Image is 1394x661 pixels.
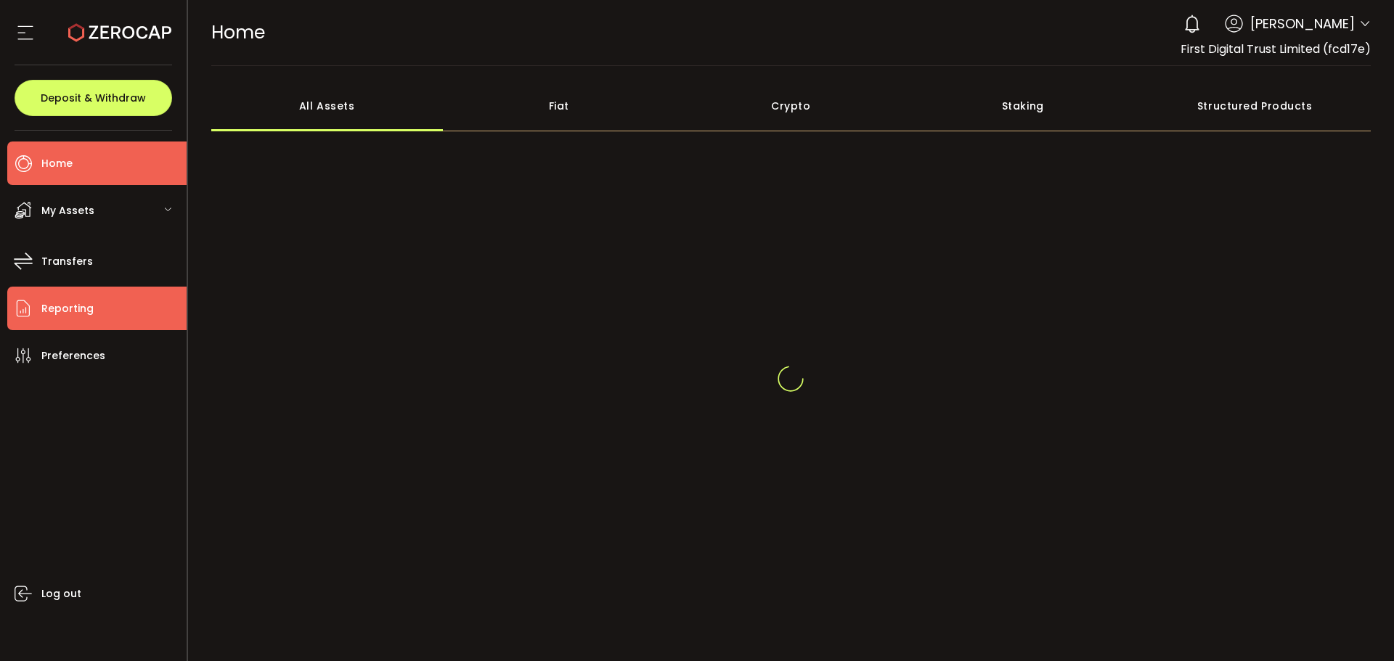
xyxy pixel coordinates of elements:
div: Staking [907,81,1139,131]
div: Structured Products [1139,81,1371,131]
div: All Assets [211,81,444,131]
span: Transfers [41,251,93,272]
span: Deposit & Withdraw [41,93,146,103]
span: Reporting [41,298,94,319]
div: Crypto [675,81,908,131]
div: Fiat [443,81,675,131]
button: Deposit & Withdraw [15,80,172,116]
span: Log out [41,583,81,604]
span: My Assets [41,200,94,221]
span: Preferences [41,345,105,366]
span: Home [211,20,265,45]
span: First Digital Trust Limited (fcd17e) [1181,41,1371,57]
span: [PERSON_NAME] [1250,14,1355,33]
span: Home [41,153,73,174]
